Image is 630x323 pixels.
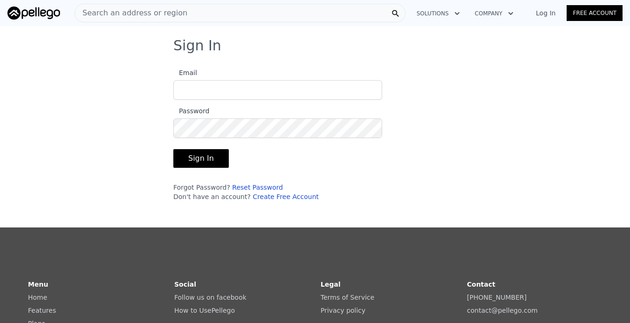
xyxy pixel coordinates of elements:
a: Create Free Account [253,193,319,200]
img: Pellego [7,7,60,20]
input: Email [173,80,382,100]
button: Solutions [409,5,467,22]
h3: Sign In [173,37,457,54]
div: Forgot Password? Don't have an account? [173,183,382,201]
strong: Menu [28,281,48,288]
a: Terms of Service [321,294,374,301]
input: Password [173,118,382,138]
button: Sign In [173,149,229,168]
a: How to UsePellego [174,307,235,314]
a: [PHONE_NUMBER] [467,294,527,301]
span: Email [173,69,197,76]
strong: Legal [321,281,341,288]
button: Company [467,5,521,22]
a: Free Account [567,5,623,21]
a: Home [28,294,47,301]
a: Follow us on facebook [174,294,247,301]
a: Features [28,307,56,314]
strong: Contact [467,281,495,288]
span: Password [173,107,209,115]
span: Search an address or region [75,7,187,19]
a: Reset Password [232,184,283,191]
a: contact@pellego.com [467,307,538,314]
a: Privacy policy [321,307,365,314]
a: Log In [525,8,567,18]
strong: Social [174,281,196,288]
